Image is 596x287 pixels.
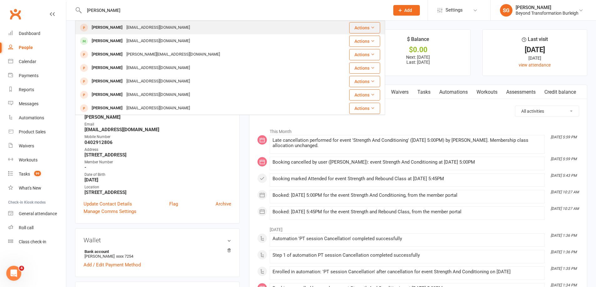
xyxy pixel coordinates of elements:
div: Automation 'PT session Cancellation' completed successfully [273,236,542,241]
span: xxxx 7254 [116,254,133,259]
li: [PERSON_NAME] [84,248,231,260]
div: [PERSON_NAME] [516,5,578,10]
a: Class kiosk mode [8,235,66,249]
span: Add [404,8,412,13]
a: Assessments [502,85,540,99]
li: [DATE] [257,223,579,233]
div: Booking marked Attended for event Strength and Rebound Class at [DATE] 5:45PM [273,176,542,181]
a: Roll call [8,221,66,235]
a: Messages [8,97,66,111]
button: Actions [349,22,380,33]
div: [EMAIL_ADDRESS][DOMAIN_NAME] [125,104,192,113]
i: [DATE] 5:43 PM [551,173,577,178]
a: Calendar [8,55,66,69]
div: $ Balance [407,35,429,47]
a: Product Sales [8,125,66,139]
strong: - [84,165,231,170]
button: Actions [349,36,380,47]
div: Booking cancelled by user ([PERSON_NAME]): event Strength And Conditioning at [DATE] 5:00PM [273,160,542,165]
a: Clubworx [8,6,23,22]
div: [PERSON_NAME] [90,90,125,99]
strong: [STREET_ADDRESS] [84,190,231,195]
i: [DATE] 1:36 PM [551,250,577,254]
div: Tasks [19,171,30,176]
div: Dashboard [19,31,40,36]
i: [DATE] 10:27 AM [551,206,579,211]
div: Late cancellation performed for event 'Strength And Conditioning' ([DATE] 5:00PM) by [PERSON_NAME... [273,138,542,148]
div: [EMAIL_ADDRESS][DOMAIN_NAME] [125,90,192,99]
div: Roll call [19,225,33,230]
a: Flag [169,200,178,208]
input: Search... [82,6,385,15]
a: Automations [8,111,66,125]
iframe: Intercom live chat [6,266,21,281]
button: Actions [349,49,380,60]
div: [DATE] [488,47,581,53]
div: [PERSON_NAME] [90,23,125,32]
a: Automations [435,85,472,99]
a: Reports [8,83,66,97]
div: [PERSON_NAME][EMAIL_ADDRESS][DOMAIN_NAME] [125,50,222,59]
div: Payments [19,73,38,78]
button: Actions [349,62,380,74]
i: [DATE] 10:27 AM [551,190,579,194]
li: This Month [257,125,579,135]
button: Add [393,5,420,16]
i: [DATE] 1:35 PM [551,266,577,271]
h3: Wallet [84,237,231,244]
div: Product Sales [19,129,46,134]
strong: [STREET_ADDRESS] [84,152,231,158]
a: Credit balance [540,85,580,99]
div: $0.00 [372,47,465,53]
a: Archive [216,200,231,208]
span: 99 [34,171,41,176]
a: Workouts [472,85,502,99]
a: Workouts [8,153,66,167]
div: Beyond Transformation Burleigh [516,10,578,16]
div: Last visit [522,35,548,47]
p: Next: [DATE] Last: [DATE] [372,55,465,65]
div: Mobile Number [84,134,231,140]
i: [DATE] 5:59 PM [551,157,577,161]
div: People [19,45,33,50]
div: What's New [19,186,41,191]
div: Address [84,147,231,153]
div: Date of Birth [84,172,231,178]
div: Location [84,184,231,190]
div: Workouts [19,157,38,162]
strong: [PERSON_NAME] [84,114,231,120]
div: [PERSON_NAME] [90,104,125,113]
div: Messages [19,101,38,106]
strong: [DATE] [84,177,231,183]
div: [EMAIL_ADDRESS][DOMAIN_NAME] [125,77,192,86]
div: [PERSON_NAME] [90,50,125,59]
i: [DATE] 1:36 PM [551,233,577,238]
a: Add / Edit Payment Method [84,261,141,269]
div: [EMAIL_ADDRESS][DOMAIN_NAME] [125,63,192,72]
a: view attendance [519,62,551,67]
a: Payments [8,69,66,83]
strong: Bank account [84,249,228,254]
div: [PERSON_NAME] [90,63,125,72]
button: Actions [349,76,380,87]
div: Booked: [DATE] 5:45PM for the event Strength and Rebound Class, from the member portal [273,209,542,215]
strong: [EMAIL_ADDRESS][DOMAIN_NAME] [84,127,231,132]
div: Email [84,121,231,127]
a: Waivers [8,139,66,153]
a: Update Contact Details [84,200,132,208]
div: Enrolled in automation: 'PT session Cancellation' after cancellation for event Strength And Condi... [273,269,542,275]
strong: 0402912806 [84,140,231,145]
div: Step 1 of automation PT session Cancellation completed successfully [273,253,542,258]
div: Reports [19,87,34,92]
a: What's New [8,181,66,195]
div: [EMAIL_ADDRESS][DOMAIN_NAME] [125,37,192,46]
div: General attendance [19,211,57,216]
a: Tasks 99 [8,167,66,181]
div: Member Number [84,159,231,165]
div: Booked: [DATE] 5:00PM for the event Strength And Conditioning, from the member portal [273,193,542,198]
div: Waivers [19,143,34,148]
span: Settings [446,3,463,17]
a: Dashboard [8,27,66,41]
div: [EMAIL_ADDRESS][DOMAIN_NAME] [125,23,192,32]
div: [DATE] [488,55,581,62]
